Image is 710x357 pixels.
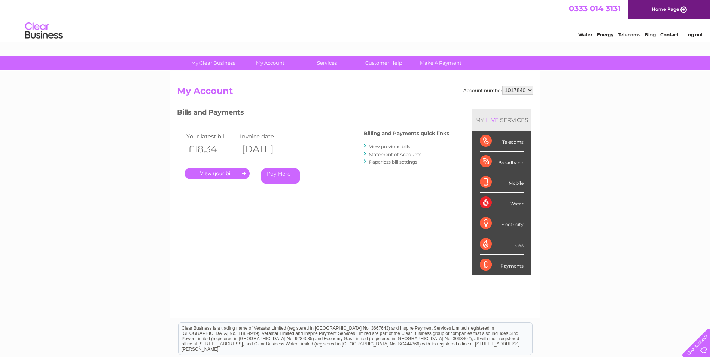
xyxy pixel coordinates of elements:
[410,56,472,70] a: Make A Payment
[353,56,415,70] a: Customer Help
[25,19,63,42] img: logo.png
[239,56,301,70] a: My Account
[179,4,532,36] div: Clear Business is a trading name of Verastar Limited (registered in [GEOGRAPHIC_DATA] No. 3667643...
[660,32,679,37] a: Contact
[480,193,524,213] div: Water
[480,255,524,275] div: Payments
[480,234,524,255] div: Gas
[364,131,449,136] h4: Billing and Payments quick links
[472,109,531,131] div: MY SERVICES
[484,116,500,123] div: LIVE
[177,86,533,100] h2: My Account
[597,32,613,37] a: Energy
[569,4,621,13] a: 0333 014 3131
[177,107,449,120] h3: Bills and Payments
[238,141,292,157] th: [DATE]
[480,131,524,152] div: Telecoms
[480,152,524,172] div: Broadband
[685,32,703,37] a: Log out
[261,168,300,184] a: Pay Here
[578,32,592,37] a: Water
[185,168,250,179] a: .
[369,152,421,157] a: Statement of Accounts
[369,144,410,149] a: View previous bills
[369,159,417,165] a: Paperless bill settings
[463,86,533,95] div: Account number
[480,213,524,234] div: Electricity
[645,32,656,37] a: Blog
[185,141,238,157] th: £18.34
[296,56,358,70] a: Services
[185,131,238,141] td: Your latest bill
[182,56,244,70] a: My Clear Business
[618,32,640,37] a: Telecoms
[238,131,292,141] td: Invoice date
[480,172,524,193] div: Mobile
